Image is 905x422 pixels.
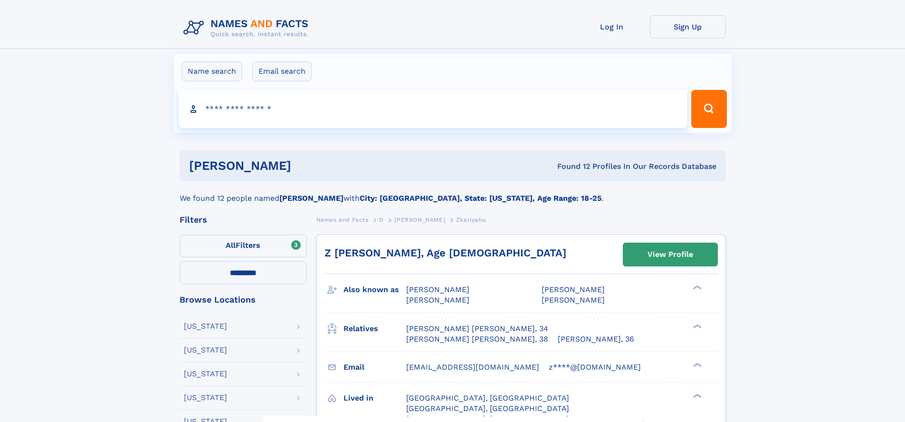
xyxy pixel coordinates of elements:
[184,394,227,402] div: [US_STATE]
[180,295,307,304] div: Browse Locations
[343,359,406,375] h3: Email
[406,363,539,372] span: [EMAIL_ADDRESS][DOMAIN_NAME]
[343,282,406,298] h3: Also known as
[343,390,406,406] h3: Lived in
[558,334,634,344] a: [PERSON_NAME], 36
[316,214,369,226] a: Names and Facts
[650,15,726,39] a: Sign Up
[343,321,406,337] h3: Relatives
[574,15,650,39] a: Log In
[184,323,227,330] div: [US_STATE]
[623,243,717,266] a: View Profile
[379,214,384,226] a: D
[406,404,569,413] span: [GEOGRAPHIC_DATA], [GEOGRAPHIC_DATA]
[691,323,702,329] div: ❯
[406,295,469,304] span: [PERSON_NAME]
[424,161,716,172] div: Found 12 Profiles In Our Records Database
[180,235,307,257] label: Filters
[691,285,702,291] div: ❯
[181,61,242,81] label: Name search
[406,285,469,294] span: [PERSON_NAME]
[691,393,702,399] div: ❯
[406,334,548,344] a: [PERSON_NAME] [PERSON_NAME], 38
[406,324,548,334] a: [PERSON_NAME] [PERSON_NAME], 34
[184,346,227,354] div: [US_STATE]
[180,15,316,41] img: Logo Names and Facts
[184,370,227,378] div: [US_STATE]
[189,160,424,172] h1: [PERSON_NAME]
[456,216,486,223] span: Zkariyahu
[542,295,605,304] span: [PERSON_NAME]
[360,194,601,203] b: City: [GEOGRAPHIC_DATA], State: [US_STATE], Age Range: 18-25
[180,181,726,204] div: We found 12 people named with .
[394,216,445,223] span: [PERSON_NAME]
[691,362,702,368] div: ❯
[179,90,687,128] input: search input
[324,247,566,259] a: Z [PERSON_NAME], Age [DEMOGRAPHIC_DATA]
[691,90,726,128] button: Search Button
[542,285,605,294] span: [PERSON_NAME]
[406,393,569,402] span: [GEOGRAPHIC_DATA], [GEOGRAPHIC_DATA]
[226,241,236,250] span: All
[648,244,693,265] div: View Profile
[379,216,384,223] span: D
[252,61,312,81] label: Email search
[180,216,307,224] div: Filters
[279,194,343,203] b: [PERSON_NAME]
[394,214,445,226] a: [PERSON_NAME]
